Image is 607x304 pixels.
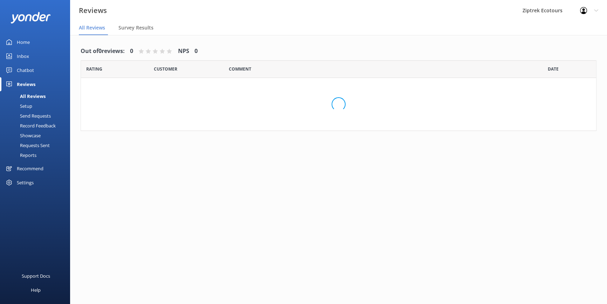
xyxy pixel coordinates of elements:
span: Survey Results [118,24,154,31]
div: Chatbot [17,63,34,77]
a: Reports [4,150,70,160]
span: Date [154,66,177,72]
a: Send Requests [4,111,70,121]
div: Home [17,35,30,49]
div: Record Feedback [4,121,56,131]
div: Showcase [4,131,41,140]
div: Reviews [17,77,35,91]
div: Send Requests [4,111,51,121]
h3: Reviews [79,5,107,16]
a: Setup [4,101,70,111]
img: yonder-white-logo.png [11,12,51,24]
span: Date [86,66,102,72]
h4: 0 [195,47,198,56]
span: Question [229,66,251,72]
div: All Reviews [4,91,46,101]
div: Help [31,283,41,297]
div: Setup [4,101,32,111]
a: Showcase [4,131,70,140]
span: All Reviews [79,24,105,31]
a: Record Feedback [4,121,70,131]
div: Requests Sent [4,140,50,150]
div: Settings [17,176,34,190]
h4: NPS [178,47,189,56]
a: Requests Sent [4,140,70,150]
a: All Reviews [4,91,70,101]
div: Inbox [17,49,29,63]
div: Reports [4,150,36,160]
h4: Out of 0 reviews: [81,47,125,56]
span: Date [548,66,559,72]
h4: 0 [130,47,133,56]
div: Support Docs [22,269,50,283]
div: Recommend [17,161,43,176]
